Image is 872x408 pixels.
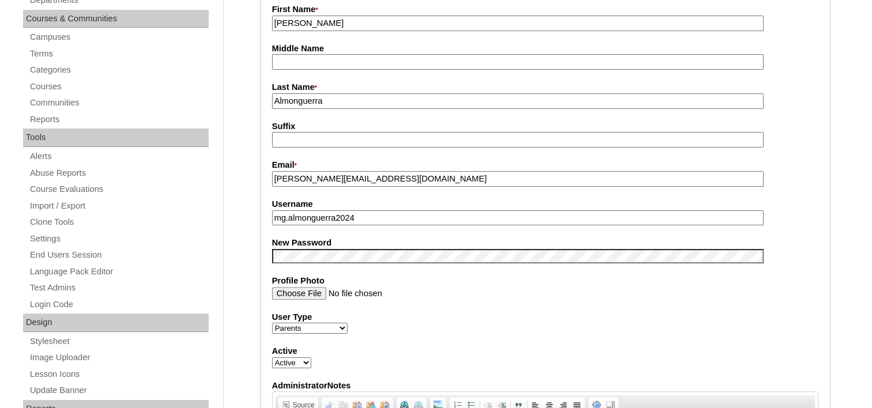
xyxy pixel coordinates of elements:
[272,345,818,357] label: Active
[29,248,209,262] a: End Users Session
[23,313,209,332] div: Design
[29,96,209,110] a: Communities
[29,281,209,295] a: Test Admins
[29,63,209,77] a: Categories
[272,237,818,249] label: New Password
[29,149,209,164] a: Alerts
[272,81,818,94] label: Last Name
[29,265,209,279] a: Language Pack Editor
[29,47,209,61] a: Terms
[272,380,818,392] label: AdministratorNotes
[29,199,209,213] a: Import / Export
[29,166,209,180] a: Abuse Reports
[272,311,818,323] label: User Type
[29,112,209,127] a: Reports
[29,215,209,229] a: Clone Tools
[272,120,818,133] label: Suffix
[272,43,818,55] label: Middle Name
[29,182,209,197] a: Course Evaluations
[29,383,209,398] a: Update Banner
[29,350,209,365] a: Image Uploader
[23,129,209,147] div: Tools
[29,297,209,312] a: Login Code
[29,232,209,246] a: Settings
[272,3,818,16] label: First Name
[29,80,209,94] a: Courses
[29,30,209,44] a: Campuses
[29,367,209,381] a: Lesson Icons
[23,10,209,28] div: Courses & Communities
[29,334,209,349] a: Stylesheet
[272,198,818,210] label: Username
[272,159,818,172] label: Email
[272,275,818,287] label: Profile Photo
